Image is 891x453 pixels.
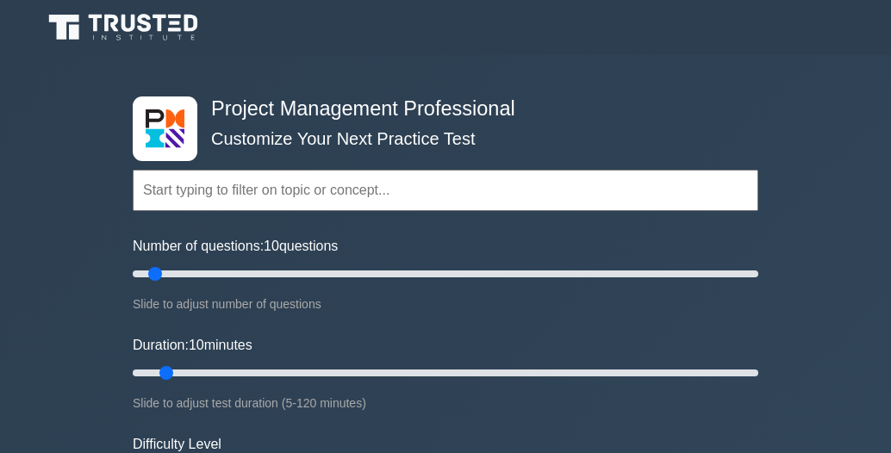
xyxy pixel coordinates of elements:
label: Number of questions: questions [133,236,338,257]
h4: Project Management Professional [204,96,674,121]
div: Slide to adjust test duration (5-120 minutes) [133,393,758,413]
div: Slide to adjust number of questions [133,294,758,314]
label: Duration: minutes [133,335,252,356]
input: Start typing to filter on topic or concept... [133,170,758,211]
span: 10 [189,338,204,352]
span: 10 [264,239,279,253]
